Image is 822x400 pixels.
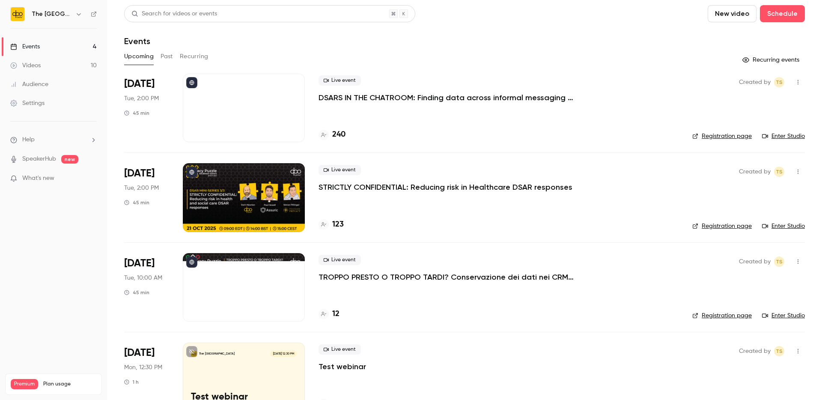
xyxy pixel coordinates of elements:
a: Registration page [692,222,752,230]
span: Created by [739,257,771,267]
button: Recurring events [739,53,805,67]
a: Registration page [692,132,752,140]
div: Settings [10,99,45,107]
span: [DATE] [124,257,155,270]
a: Test webinar [319,361,366,372]
a: 240 [319,129,345,140]
span: Taylor Swann [774,167,784,177]
span: Created by [739,346,771,356]
div: Oct 14 Tue, 2:00 PM (Europe/London) [124,74,169,142]
span: Taylor Swann [774,346,784,356]
div: 45 min [124,110,149,116]
li: help-dropdown-opener [10,135,97,144]
span: TS [776,257,783,267]
button: New video [708,5,756,22]
a: SpeakerHub [22,155,56,164]
div: Videos [10,61,41,70]
span: [DATE] 12:30 PM [270,351,296,357]
button: Schedule [760,5,805,22]
h6: The [GEOGRAPHIC_DATA] [32,10,72,18]
div: 1 h [124,379,139,385]
span: Tue, 2:00 PM [124,94,159,103]
span: TS [776,77,783,87]
div: Nov 4 Tue, 10:00 AM (Europe/London) [124,253,169,322]
span: Premium [11,379,38,389]
span: TS [776,167,783,177]
span: Created by [739,77,771,87]
span: Live event [319,255,361,265]
span: Live event [319,344,361,355]
img: The DPO Centre [11,7,24,21]
span: Tue, 10:00 AM [124,274,162,282]
span: [DATE] [124,167,155,180]
span: Plan usage [43,381,96,388]
h4: 240 [332,129,345,140]
span: What's new [22,174,54,183]
a: Enter Studio [762,311,805,320]
a: STRICTLY CONFIDENTIAL: Reducing risk in Healthcare DSAR responses [319,182,572,192]
button: Recurring [180,50,208,63]
div: Search for videos or events [131,9,217,18]
span: Taylor Swann [774,257,784,267]
h1: Events [124,36,150,46]
span: Taylor Swann [774,77,784,87]
span: Mon, 12:30 PM [124,363,162,372]
a: 123 [319,219,344,230]
span: Help [22,135,35,144]
button: Upcoming [124,50,154,63]
p: The [GEOGRAPHIC_DATA] [199,352,235,356]
h4: 12 [332,308,340,320]
a: Registration page [692,311,752,320]
a: TROPPO PRESTO O TROPPO TARDI? Conservazione dei dati nei CRM e conformità GDPR [319,272,575,282]
div: 45 min [124,289,149,296]
div: Audience [10,80,48,89]
span: Tue, 2:00 PM [124,184,159,192]
span: TS [776,346,783,356]
a: Enter Studio [762,222,805,230]
span: [DATE] [124,346,155,360]
a: Enter Studio [762,132,805,140]
span: [DATE] [124,77,155,91]
div: Oct 21 Tue, 2:00 PM (Europe/London) [124,163,169,232]
span: Created by [739,167,771,177]
div: Events [10,42,40,51]
h4: 123 [332,219,344,230]
a: 12 [319,308,340,320]
span: new [61,155,78,164]
div: 45 min [124,199,149,206]
span: Live event [319,165,361,175]
button: Past [161,50,173,63]
span: Live event [319,75,361,86]
a: DSARS IN THE CHATROOM: Finding data across informal messaging channels [319,93,575,103]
